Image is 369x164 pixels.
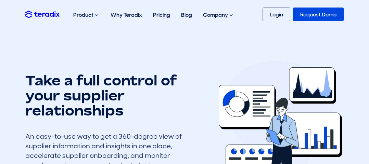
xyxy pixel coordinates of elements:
img: Teradix logo [25,11,60,18]
div: Product [68,4,105,26]
a: Request Demo [293,8,344,21]
a: Why Teradix [105,4,148,26]
div: Company [198,4,240,26]
a: Blog [176,4,198,26]
a: Login [263,8,290,21]
a: Pricing [148,4,176,26]
h1: Take a full control of your supplier relationships [25,73,190,118]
